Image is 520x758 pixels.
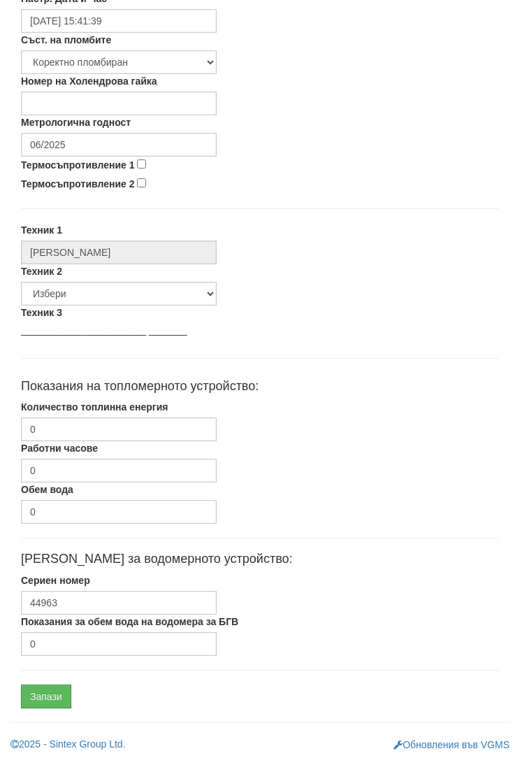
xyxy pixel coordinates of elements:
[21,74,157,88] label: Номер на Холендрова гайка
[393,739,510,750] a: Обновления във VGMS
[21,323,499,337] p: _______________________ _______
[21,573,90,587] label: Сериен номер
[21,482,73,496] label: Обем вода
[21,33,111,47] label: Съст. на пломбите
[21,400,168,414] label: Количество топлинна енергия
[10,738,126,750] a: 2025 - Sintex Group Ltd.
[21,223,62,237] label: Техник 1
[21,306,62,320] label: Техник 3
[21,380,499,394] h4: Показания на топломерното устройство:
[21,115,131,129] label: Метрологична годност
[21,441,98,455] label: Работни часове
[21,615,238,629] label: Показания за обем вода на водомера за БГВ
[21,177,134,191] label: Термосъпротивление 2
[21,685,71,708] input: Запази
[21,552,499,566] h4: [PERSON_NAME] за водомерното устройство:
[21,264,62,278] label: Техник 2
[21,158,134,172] label: Термосъпротивление 1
